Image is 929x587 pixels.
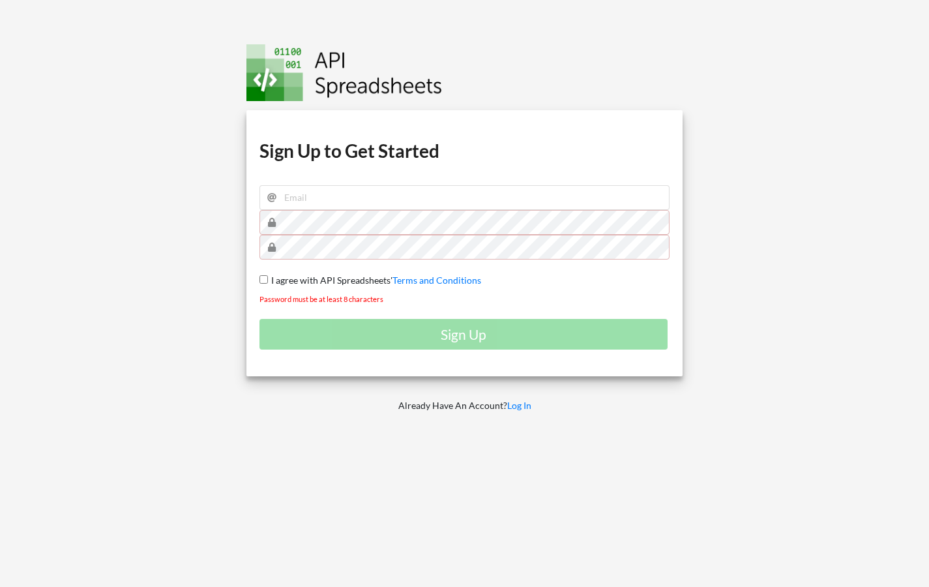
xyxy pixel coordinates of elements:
span: I agree with API Spreadsheets' [268,275,392,286]
p: Already Have An Account? [237,399,692,412]
small: Password must be at least 8 characters [259,295,383,303]
a: Log In [507,400,531,411]
a: Terms and Conditions [392,275,481,286]
h1: Sign Up to Get Started [259,139,670,162]
img: Logo.png [246,44,442,101]
input: Email [259,185,670,210]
